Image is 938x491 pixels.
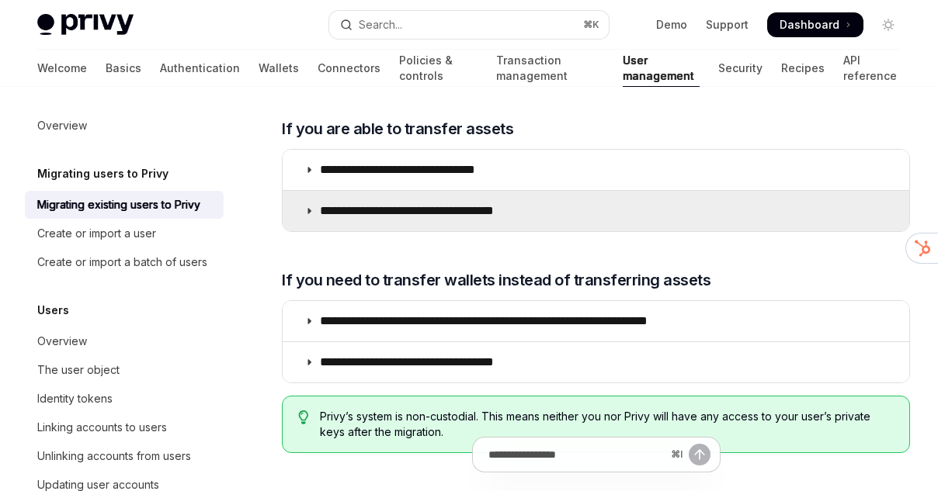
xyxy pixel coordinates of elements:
h5: Users [37,301,69,320]
div: Create or import a user [37,224,156,243]
input: Ask a question... [488,437,665,472]
div: Create or import a batch of users [37,253,207,271]
a: User management [623,50,700,87]
a: Overview [25,327,224,355]
h5: Migrating users to Privy [37,164,168,183]
div: Unlinking accounts from users [37,447,191,465]
a: Unlinking accounts from users [25,442,224,470]
div: Migrating existing users to Privy [37,195,200,214]
a: Basics [106,50,141,87]
a: Identity tokens [25,385,224,413]
button: Open search [329,11,609,39]
a: Dashboard [767,12,863,37]
a: Authentication [160,50,240,87]
span: Privy’s system is non-custodial. This means neither you nor Privy will have any access to your us... [320,409,894,440]
a: Support [706,17,749,33]
a: API reference [843,50,901,87]
a: Create or import a user [25,220,224,247]
div: Linking accounts to users [37,418,167,437]
div: The user object [37,361,120,379]
div: Search... [359,16,402,34]
span: If you are able to transfer assets [282,118,513,140]
a: Wallets [259,50,299,87]
a: Demo [656,17,687,33]
a: Linking accounts to users [25,413,224,441]
a: Overview [25,112,224,140]
a: Recipes [781,50,825,87]
button: Send message [689,444,710,465]
div: Identity tokens [37,389,113,408]
a: Migrating existing users to Privy [25,191,224,219]
a: Policies & controls [399,50,478,87]
button: Toggle dark mode [876,12,901,37]
a: The user object [25,356,224,384]
div: Overview [37,332,87,351]
a: Transaction management [496,50,604,87]
a: Security [718,50,763,87]
a: Welcome [37,50,87,87]
span: If you need to transfer wallets instead of transferring assets [282,269,710,291]
span: ⌘ K [583,19,599,31]
span: Dashboard [780,17,839,33]
div: Overview [37,116,87,135]
a: Connectors [318,50,380,87]
svg: Tip [298,410,309,424]
a: Create or import a batch of users [25,248,224,276]
img: light logo [37,14,134,36]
